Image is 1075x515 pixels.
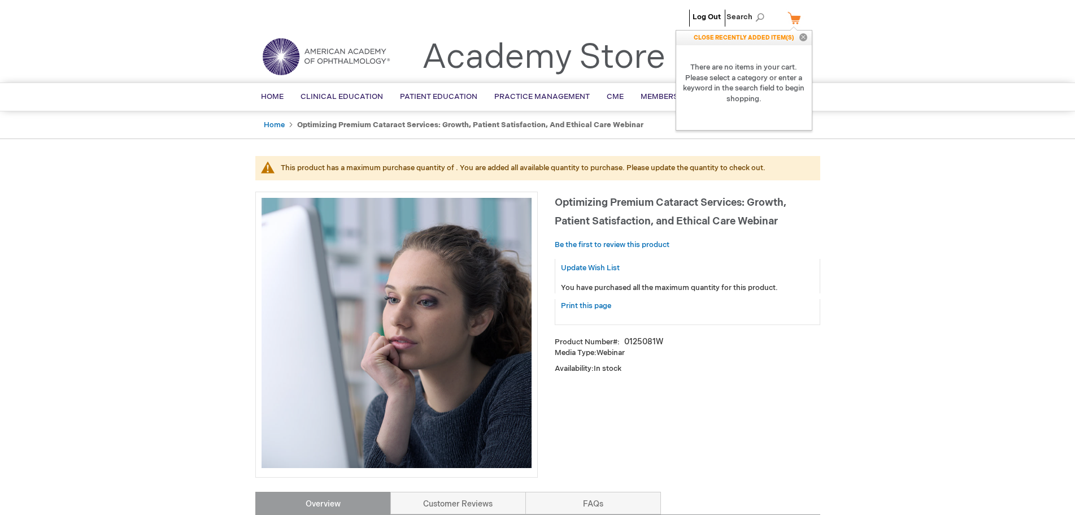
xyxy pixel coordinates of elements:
p: CLOSE RECENTLY ADDED ITEM(S) [676,31,812,45]
span: CME [607,92,624,101]
a: Home [264,120,285,129]
p: You have purchased all the maximum quantity for this product. [561,283,814,293]
div: This product has a maximum purchase quantity of . You are added all available quantity to purchas... [281,163,809,174]
span: Patient Education [400,92,477,101]
a: Overview [255,492,391,514]
span: Optimizing Premium Cataract Services: Growth, Patient Satisfaction, and Ethical Care Webinar [555,197,786,227]
div: 0125081W [624,336,663,348]
p: Availability: [555,363,820,374]
a: Log Out [693,12,721,21]
strong: Media Type: [555,348,597,357]
p: Webinar [555,348,820,358]
span: Practice Management [494,92,590,101]
img: Optimizing Premium Cataract Services: Growth, Patient Satisfaction, and Ethical Care Webinar [262,198,532,468]
a: Print this page [561,299,611,313]
span: In stock [594,364,621,373]
span: Membership [641,92,691,101]
strong: Optimizing Premium Cataract Services: Growth, Patient Satisfaction, and Ethical Care Webinar [297,120,643,129]
a: FAQs [525,492,661,514]
span: Home [261,92,284,101]
span: Clinical Education [301,92,383,101]
a: Customer Reviews [390,492,526,514]
strong: Product Number [555,337,620,347]
a: Be the first to review this product [555,240,669,249]
span: Search [726,6,769,28]
a: Academy Store [422,37,665,78]
strong: There are no items in your cart. Please select a category or enter a keyword in the search field ... [676,45,812,121]
a: Update Wish List [561,263,620,272]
